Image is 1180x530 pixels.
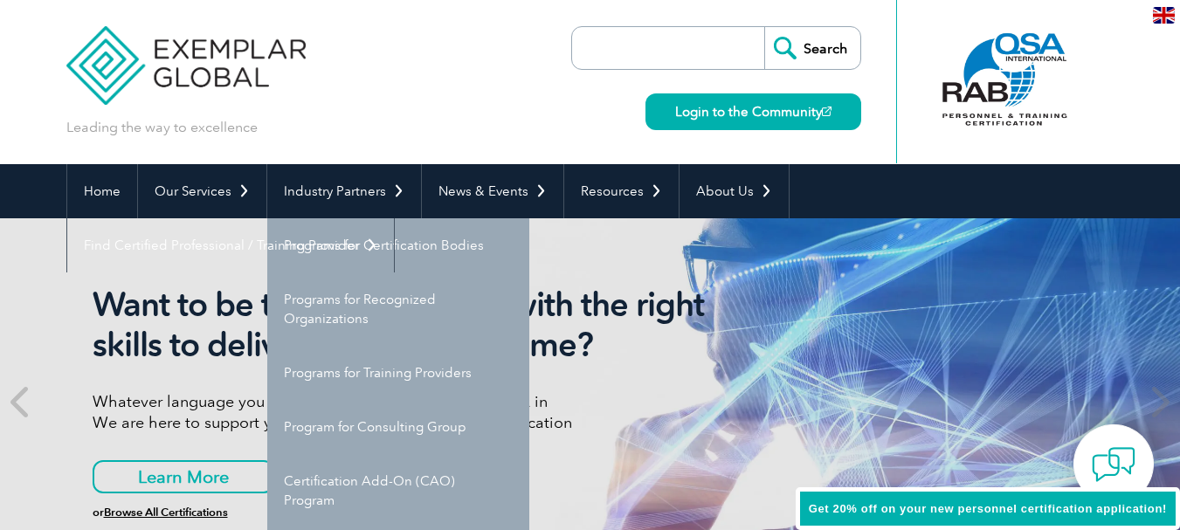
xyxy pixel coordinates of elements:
[67,164,137,218] a: Home
[564,164,679,218] a: Resources
[809,502,1167,515] span: Get 20% off on your new personnel certification application!
[66,118,258,137] p: Leading the way to excellence
[267,272,529,346] a: Programs for Recognized Organizations
[93,506,748,519] h6: or
[67,218,394,272] a: Find Certified Professional / Training Provider
[93,285,748,365] h2: Want to be the right Auditor with the right skills to deliver the right outcome?
[764,27,860,69] input: Search
[1153,7,1175,24] img: en
[93,391,748,433] p: Whatever language you speak or whatever industry you work in We are here to support your desired ...
[267,454,529,527] a: Certification Add-On (CAO) Program
[422,164,563,218] a: News & Events
[267,218,529,272] a: Programs for Certification Bodies
[93,460,274,493] a: Learn More
[822,107,832,116] img: open_square.png
[138,164,266,218] a: Our Services
[267,400,529,454] a: Program for Consulting Group
[680,164,789,218] a: About Us
[104,506,228,519] a: Browse All Certifications
[267,346,529,400] a: Programs for Training Providers
[1092,443,1135,486] img: contact-chat.png
[645,93,861,130] a: Login to the Community
[267,164,421,218] a: Industry Partners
